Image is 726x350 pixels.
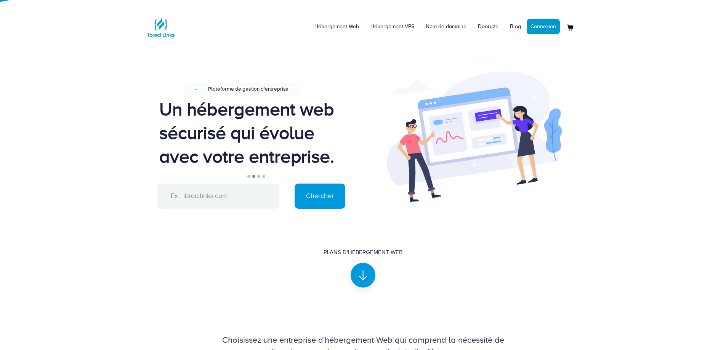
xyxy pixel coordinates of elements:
a: NouveauPlateforme de gestion d'entreprise. [183,81,327,97]
a: Dooryze [472,15,504,38]
input: Ex : ibracilinks.com [157,184,279,209]
div: Un hébergement web sécurisé qui évolue avec votre entreprise. [159,97,352,168]
a: Logo Ibraci Links [146,6,176,43]
span: Nouveau [194,89,196,89]
span: Plateforme de gestion d'entreprise. [208,86,289,92]
a: Blog [504,15,527,38]
a: Plans d'hébergement Web [324,248,402,281]
a: Hébergement VPS [365,15,420,38]
input: Chercher [295,184,345,209]
a: Connexion [527,19,560,34]
img: Logo Ibraci Links [146,12,176,43]
a: Hébergement Web [309,15,365,38]
a: Nom de domaine [420,15,472,38]
div: Plans d'hébergement Web [324,248,402,256]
